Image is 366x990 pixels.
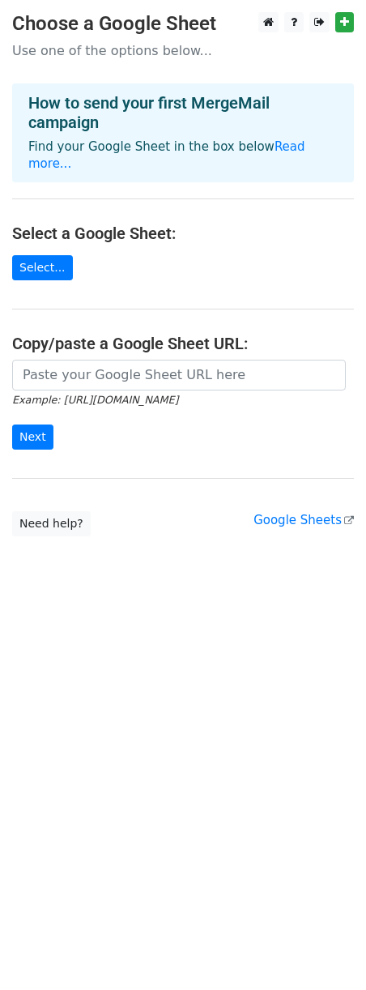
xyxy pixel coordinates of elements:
[12,394,178,406] small: Example: [URL][DOMAIN_NAME]
[12,360,346,390] input: Paste your Google Sheet URL here
[28,93,338,132] h4: How to send your first MergeMail campaign
[12,224,354,243] h4: Select a Google Sheet:
[12,12,354,36] h3: Choose a Google Sheet
[253,513,354,527] a: Google Sheets
[12,42,354,59] p: Use one of the options below...
[28,139,305,171] a: Read more...
[12,511,91,536] a: Need help?
[12,334,354,353] h4: Copy/paste a Google Sheet URL:
[12,425,53,450] input: Next
[28,139,338,173] p: Find your Google Sheet in the box below
[12,255,73,280] a: Select...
